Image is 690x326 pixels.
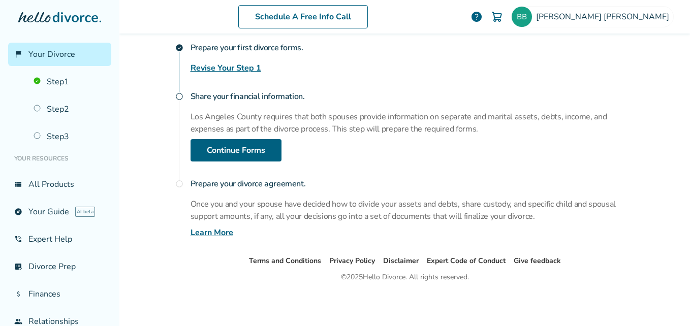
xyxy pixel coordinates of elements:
[491,11,503,23] img: Cart
[75,207,95,217] span: AI beta
[8,227,111,251] a: phone_in_talkExpert Help
[191,38,641,58] h4: Prepare your first divorce forms.
[175,180,183,188] span: radio_button_unchecked
[341,271,469,283] div: © 2025 Hello Divorce. All rights reserved.
[8,282,111,306] a: attach_moneyFinances
[191,174,641,194] h4: Prepare your divorce agreement.
[471,11,483,23] a: help
[191,86,641,107] h4: Share your financial information.
[27,125,111,148] a: Step3
[383,255,419,267] li: Disclaimer
[191,62,261,74] a: Revise Your Step 1
[639,277,690,326] iframe: Chat Widget
[14,235,22,243] span: phone_in_talk
[28,49,75,60] span: Your Divorce
[175,92,183,101] span: radio_button_unchecked
[249,256,321,266] a: Terms and Conditions
[14,263,22,271] span: list_alt_check
[514,255,561,267] li: Give feedback
[175,44,183,52] span: check_circle
[8,255,111,278] a: list_alt_checkDivorce Prep
[8,148,111,169] li: Your Resources
[14,50,22,58] span: flag_2
[14,317,22,325] span: group
[191,139,281,161] a: Continue Forms
[27,97,111,121] a: Step2
[8,200,111,223] a: exploreYour GuideAI beta
[191,226,233,239] a: Learn More
[329,256,375,266] a: Privacy Policy
[27,70,111,93] a: Step1
[238,5,368,28] a: Schedule A Free Info Call
[14,180,22,188] span: view_list
[8,43,111,66] a: flag_2Your Divorce
[14,208,22,216] span: explore
[14,290,22,298] span: attach_money
[536,11,673,22] span: [PERSON_NAME] [PERSON_NAME]
[191,198,641,222] p: Once you and your spouse have decided how to divide your assets and debts, share custody, and spe...
[427,256,506,266] a: Expert Code of Conduct
[191,111,641,135] p: Los Angeles County requires that both spouses provide information on separate and marital assets,...
[8,173,111,196] a: view_listAll Products
[512,7,532,27] img: bridget.berg@gmail.com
